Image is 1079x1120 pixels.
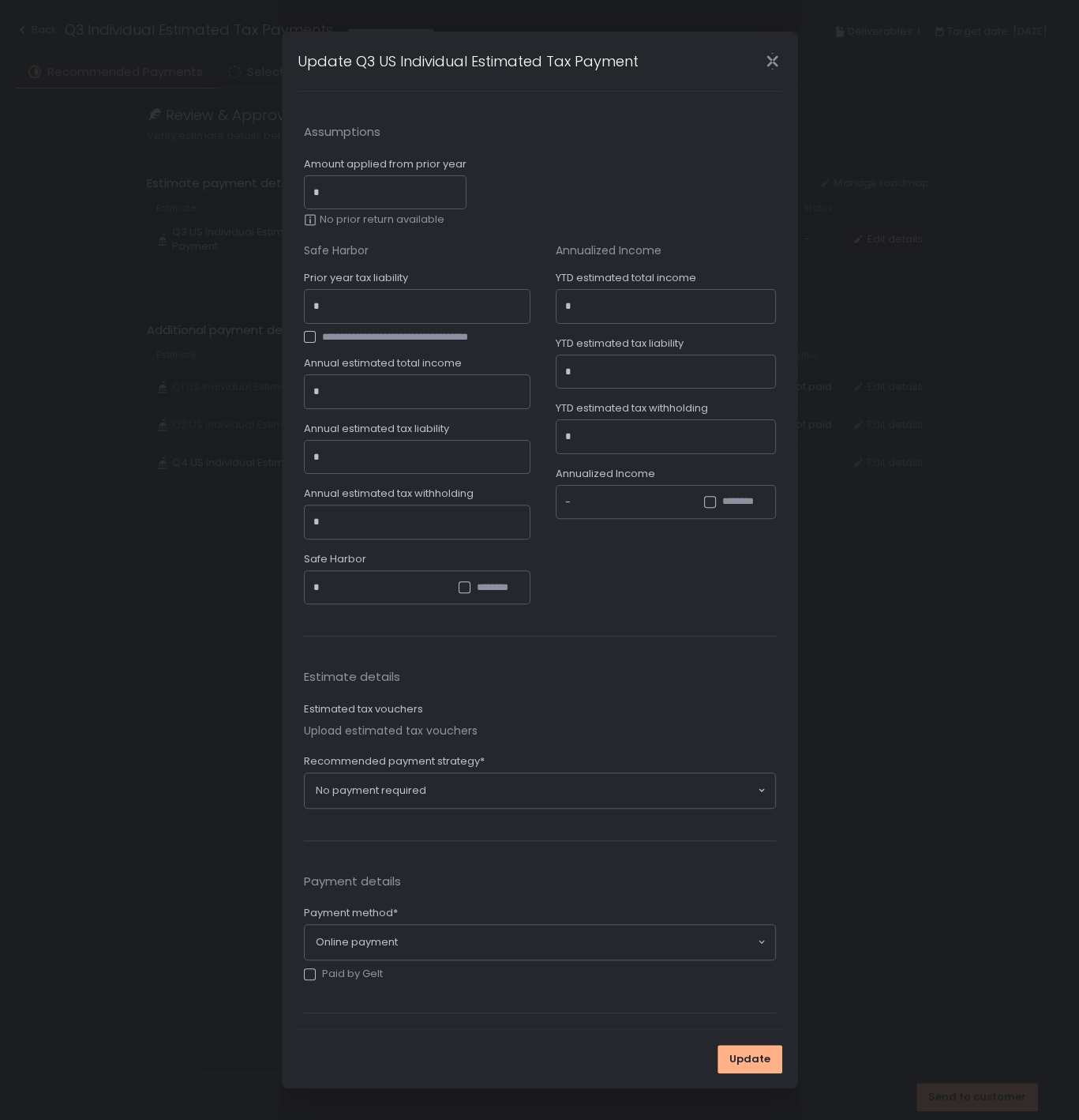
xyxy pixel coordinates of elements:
[556,242,776,258] div: Annualized Income
[304,552,366,566] span: Safe Harbor
[304,356,462,370] span: Annual estimated total income
[305,773,775,808] div: Search for option
[304,754,485,769] span: Recommended payment strategy*
[304,873,776,891] span: Payment details
[304,422,449,436] span: Annual estimated tax liability
[304,668,776,686] span: Estimate details
[304,123,776,141] span: Assumptions
[717,1045,782,1073] button: Update
[304,242,530,258] div: Safe Harbor
[304,487,474,501] span: Annual estimated tax withholding
[747,52,798,70] div: Close
[304,906,398,920] span: Payment method*
[316,935,398,949] span: Online payment
[305,925,775,960] div: Search for option
[320,212,444,227] span: No prior return available
[316,784,426,798] span: No payment required
[556,271,696,285] span: YTD estimated total income
[298,51,639,72] h1: Update Q3 US Individual Estimated Tax Payment
[729,1052,770,1066] span: Update
[556,401,708,415] span: YTD estimated tax withholding
[304,157,466,171] span: Amount applied from prior year
[304,702,423,716] label: Estimated tax vouchers
[556,336,684,351] span: YTD estimated tax liability
[398,934,756,950] input: Search for option
[304,271,408,285] span: Prior year tax liability
[304,723,478,739] button: Upload estimated tax vouchers
[556,467,655,481] span: Annualized Income
[565,494,571,510] div: -
[426,783,756,799] input: Search for option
